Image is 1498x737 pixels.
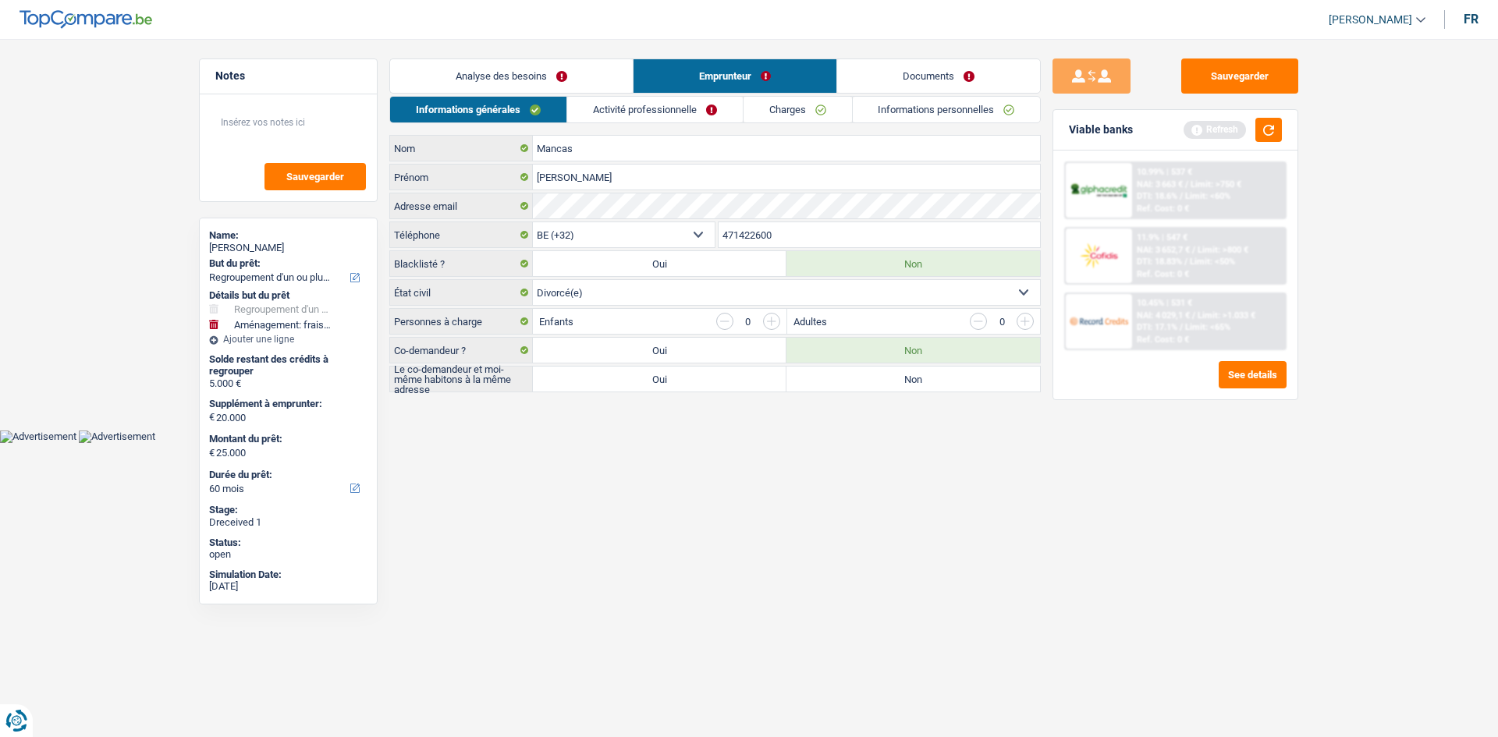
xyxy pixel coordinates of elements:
[539,317,573,327] label: Enfants
[209,257,364,270] label: But du prêt:
[1137,167,1192,177] div: 10.99% | 537 €
[390,136,533,161] label: Nom
[1137,322,1177,332] span: DTI: 17.1%
[209,580,367,593] div: [DATE]
[209,516,367,529] div: Dreceived 1
[390,251,533,276] label: Blacklisté ?
[1180,322,1183,332] span: /
[634,59,836,93] a: Emprunteur
[1184,121,1246,138] div: Refresh
[1181,58,1298,94] button: Sauvegarder
[1137,179,1183,190] span: NAI: 3 663 €
[209,242,367,254] div: [PERSON_NAME]
[1190,257,1235,267] span: Limit: <50%
[1185,191,1230,201] span: Limit: <60%
[1185,179,1188,190] span: /
[1464,12,1478,27] div: fr
[390,97,566,122] a: Informations générales
[786,251,1040,276] label: Non
[390,59,633,93] a: Analyse des besoins
[567,97,743,122] a: Activité professionnelle
[1070,306,1127,335] img: Record Credits
[390,338,533,363] label: Co-demandeur ?
[209,569,367,581] div: Simulation Date:
[1070,241,1127,270] img: Cofidis
[1198,310,1255,321] span: Limit: >1.033 €
[209,548,367,561] div: open
[1329,13,1412,27] span: [PERSON_NAME]
[1137,269,1189,279] div: Ref. Cost: 0 €
[1069,123,1133,136] div: Viable banks
[741,317,755,327] div: 0
[793,317,827,327] label: Adultes
[995,317,1009,327] div: 0
[209,289,367,302] div: Détails but du prêt
[1316,7,1425,33] a: [PERSON_NAME]
[1198,245,1248,255] span: Limit: >800 €
[1137,335,1189,345] div: Ref. Cost: 0 €
[719,222,1041,247] input: 401020304
[390,193,533,218] label: Adresse email
[786,338,1040,363] label: Non
[209,447,215,459] span: €
[1137,232,1187,243] div: 11.9% | 547 €
[1192,245,1195,255] span: /
[79,431,155,443] img: Advertisement
[390,309,533,334] label: Personnes à charge
[286,172,344,182] span: Sauvegarder
[1191,179,1241,190] span: Limit: >750 €
[1137,245,1190,255] span: NAI: 3 652,7 €
[209,229,367,242] div: Name:
[264,163,366,190] button: Sauvegarder
[1219,361,1287,388] button: See details
[1192,310,1195,321] span: /
[390,367,533,392] label: Le co-demandeur et moi-même habitons à la même adresse
[1137,310,1190,321] span: NAI: 4 029,1 €
[1137,257,1182,267] span: DTI: 18.83%
[853,97,1041,122] a: Informations personnelles
[209,334,367,345] div: Ajouter une ligne
[1070,182,1127,200] img: AlphaCredit
[1137,298,1192,308] div: 10.45% | 531 €
[837,59,1040,93] a: Documents
[533,251,786,276] label: Oui
[209,504,367,516] div: Stage:
[390,280,533,305] label: État civil
[786,367,1040,392] label: Non
[209,537,367,549] div: Status:
[533,338,786,363] label: Oui
[744,97,852,122] a: Charges
[209,353,367,377] div: Solde restant des crédits à regrouper
[1184,257,1187,267] span: /
[1137,204,1189,214] div: Ref. Cost: 0 €
[209,377,367,390] div: 5.000 €
[390,165,533,190] label: Prénom
[20,10,152,29] img: TopCompare Logo
[209,411,215,423] span: €
[209,398,364,410] label: Supplément à emprunter:
[1185,322,1230,332] span: Limit: <65%
[390,222,533,247] label: Téléphone
[209,433,364,445] label: Montant du prêt:
[1137,191,1177,201] span: DTI: 18.6%
[215,69,361,83] h5: Notes
[209,469,364,481] label: Durée du prêt:
[1180,191,1183,201] span: /
[533,367,786,392] label: Oui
